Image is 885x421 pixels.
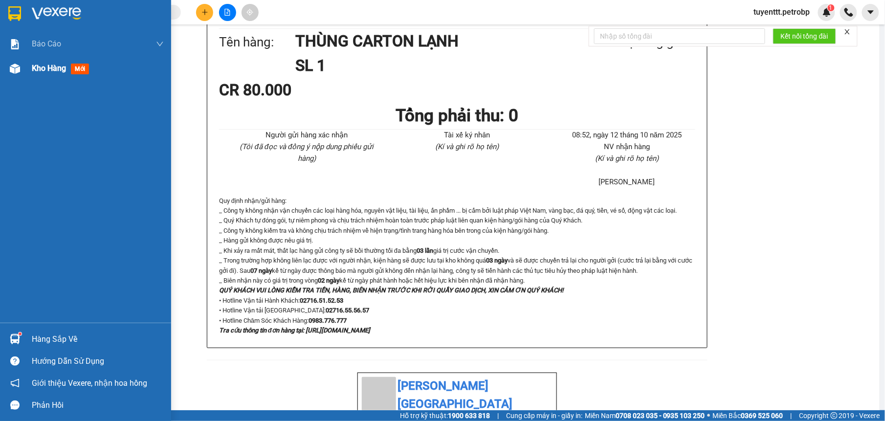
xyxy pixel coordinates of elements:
h1: THÙNG CARTON LẠNH [295,29,553,53]
button: aim [242,4,259,21]
i: (Kí và ghi rõ họ tên) [435,142,499,151]
span: copyright [831,412,838,419]
strong: 02716.55.56.57 [326,307,369,314]
strong: 02 ngày [318,277,339,284]
span: ⚪️ [708,414,710,418]
div: CHỊ TIỆP [76,32,143,44]
p: _ Quý Khách tự đóng gói, tự niêm phong và chịu trách nhiệm hoàn toàn trước pháp luật liên quan ki... [219,216,695,225]
li: NV nhận hàng [559,141,695,153]
div: Hàng sắp về [32,332,164,347]
strong: QUÝ KHÁCH VUI LÒNG KIỂM TRA TIỀN, HÀNG, BIÊN NHẬN TRƯỚC KHI RỜI QUẦY GIAO DỊCH, XIN CẢM ƠN QUÝ KH... [219,287,563,294]
li: Người gửi hàng xác nhận [239,130,375,141]
span: Miền Nam [585,410,705,421]
div: CR 80.000 [219,78,376,102]
span: Hỗ trợ kỹ thuật: [400,410,490,421]
sup: 1 [19,332,22,335]
div: 80.000 [7,63,71,75]
img: solution-icon [10,39,20,49]
span: mới [71,64,89,74]
span: down [156,40,164,48]
span: Kết nối tổng đài [781,31,828,42]
p: • Hotline Vận tải [GEOGRAPHIC_DATA]: [219,306,695,315]
div: VP Bình Triệu [76,8,143,32]
strong: 0983.776.777 [309,317,347,324]
strong: 0369 525 060 [741,412,783,420]
span: plus [201,9,208,16]
p: _ Hàng gửi không được nêu giá trị. [219,236,695,245]
span: | [791,410,792,421]
strong: 1900 633 818 [448,412,490,420]
li: [PERSON_NAME] [559,177,695,188]
p: • Hotline Chăm Sóc Khách Hàng: [219,316,695,326]
span: file-add [224,9,231,16]
p: • Hotline Vận tải Hành Khách: [219,296,695,306]
button: file-add [219,4,236,21]
h1: SL 1 [295,53,553,78]
button: plus [196,4,213,21]
div: ngọc [8,32,69,44]
div: Hướng dẫn sử dụng [32,354,164,369]
span: Kho hàng [32,64,66,73]
div: Tên hàng: [219,32,295,52]
span: tuyenttt.petrobp [746,6,818,18]
h1: Tổng phải thu: 0 [219,102,695,129]
div: VP Chơn Thành [8,8,69,32]
li: Tài xế ký nhân [398,130,535,141]
strong: 03 lần [417,247,433,254]
span: aim [246,9,253,16]
img: logo-vxr [8,6,21,21]
span: 1 [829,4,833,11]
input: Nhập số tổng đài [594,28,765,44]
img: icon-new-feature [822,8,831,17]
div: Quy định nhận/gửi hàng : [219,196,695,336]
span: CR : [7,64,22,74]
strong: 0708 023 035 - 0935 103 250 [616,412,705,420]
span: | [497,410,499,421]
i: (Kí và ghi rõ họ tên) [595,154,659,163]
img: phone-icon [844,8,853,17]
img: warehouse-icon [10,334,20,344]
span: Giới thiệu Vexere, nhận hoa hồng [32,377,147,389]
img: warehouse-icon [10,64,20,74]
strong: 02716.51.52.53 [300,297,343,304]
span: caret-down [866,8,875,17]
li: [PERSON_NAME][GEOGRAPHIC_DATA] [362,377,553,414]
span: Báo cáo [32,38,61,50]
p: _ Trong trường hợp không liên lạc được với người nhận, kiện hàng sẽ được lưu tại kho không quá và... [219,256,695,276]
sup: 1 [828,4,835,11]
span: Gửi: [8,9,23,20]
p: _ Biên nhận này có giá trị trong vòng kể từ ngày phát hành hoặc hết hiệu lực khi bên nhận đã nhận... [219,276,695,286]
span: message [10,400,20,410]
i: (Tôi đã đọc và đồng ý nộp dung phiếu gửi hàng) [240,142,374,163]
p: _ Công ty không nhận vận chuyển các loại hàng hóa, nguyên vật liệu, tài liệu, ấn phẩm ... bị cấm ... [219,206,695,216]
li: 08:52, ngày 12 tháng 10 năm 2025 [559,130,695,141]
button: caret-down [862,4,879,21]
div: Phản hồi [32,398,164,413]
p: _ Khi xảy ra mất mát, thất lạc hàng gửi công ty sẽ bồi thường tối đa bằng giá trị cước vận chuyển. [219,246,695,256]
span: question-circle [10,356,20,366]
span: Nhận: [76,9,100,20]
strong: 07 ngày [250,267,272,274]
span: close [844,28,851,35]
strong: Tra cứu thông tin đơn hàng tại: [URL][DOMAIN_NAME] [219,327,370,334]
strong: 03 ngày [486,257,508,264]
p: _ Công ty không kiểm tra và không chịu trách nhiệm về hiện trạng/tình trang hàng hóa bên trong củ... [219,226,695,236]
span: notification [10,378,20,388]
span: Cung cấp máy in - giấy in: [506,410,582,421]
span: Miền Bắc [713,410,783,421]
div: Giá trị hàng gửi: 0 [553,32,695,52]
button: Kết nối tổng đài [773,28,836,44]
